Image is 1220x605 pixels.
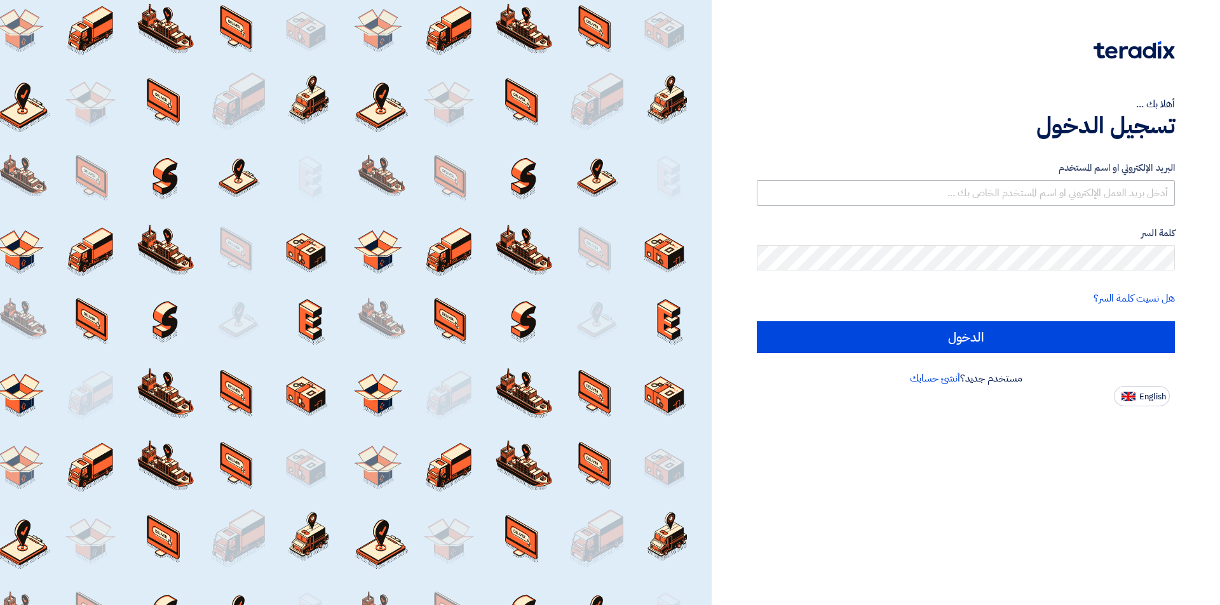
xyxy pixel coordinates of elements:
div: أهلا بك ... [757,96,1175,112]
a: أنشئ حسابك [910,371,960,386]
input: الدخول [757,321,1175,353]
img: Teradix logo [1094,41,1175,59]
img: en-US.png [1122,392,1135,401]
input: أدخل بريد العمل الإلكتروني او اسم المستخدم الخاص بك ... [757,180,1175,206]
h1: تسجيل الدخول [757,112,1175,140]
div: مستخدم جديد؟ [757,371,1175,386]
span: English [1139,392,1166,401]
button: English [1114,386,1170,406]
label: كلمة السر [757,226,1175,241]
a: هل نسيت كلمة السر؟ [1094,291,1175,306]
label: البريد الإلكتروني او اسم المستخدم [757,161,1175,175]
